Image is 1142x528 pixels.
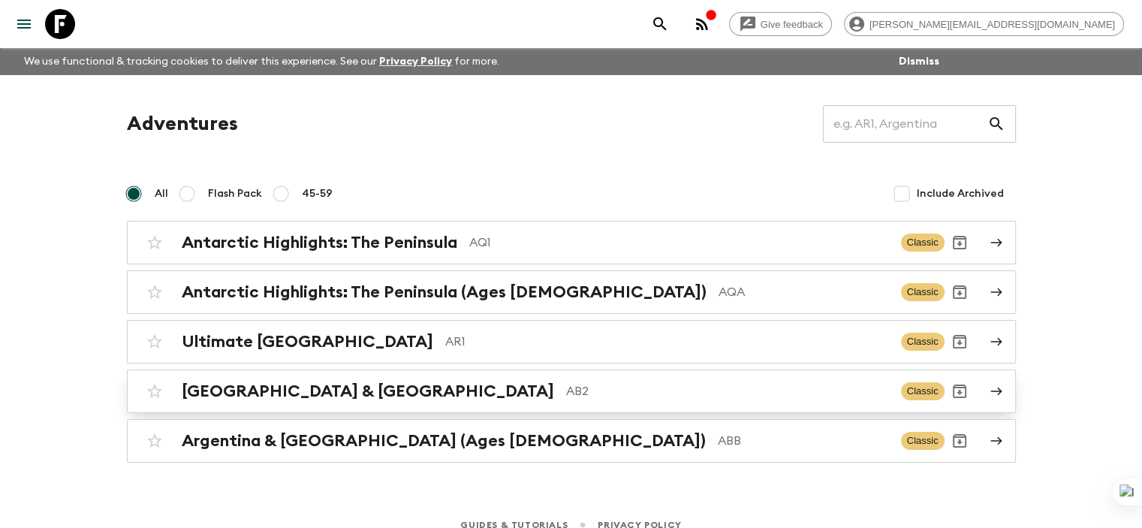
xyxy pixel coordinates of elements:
[302,186,333,201] span: 45-59
[945,426,975,456] button: Archive
[901,382,945,400] span: Classic
[469,234,889,252] p: AQ1
[127,221,1016,264] a: Antarctic Highlights: The PeninsulaAQ1ClassicArchive
[18,48,505,75] p: We use functional & tracking cookies to deliver this experience. See our for more.
[9,9,39,39] button: menu
[127,370,1016,413] a: [GEOGRAPHIC_DATA] & [GEOGRAPHIC_DATA]AB2ClassicArchive
[901,283,945,301] span: Classic
[901,333,945,351] span: Classic
[182,233,457,252] h2: Antarctic Highlights: The Peninsula
[182,431,706,451] h2: Argentina & [GEOGRAPHIC_DATA] (Ages [DEMOGRAPHIC_DATA])
[566,382,889,400] p: AB2
[645,9,675,39] button: search adventures
[718,432,889,450] p: ABB
[945,277,975,307] button: Archive
[895,51,943,72] button: Dismiss
[208,186,262,201] span: Flash Pack
[917,186,1004,201] span: Include Archived
[945,376,975,406] button: Archive
[379,56,452,67] a: Privacy Policy
[127,419,1016,463] a: Argentina & [GEOGRAPHIC_DATA] (Ages [DEMOGRAPHIC_DATA])ABBClassicArchive
[127,109,238,139] h1: Adventures
[861,19,1123,30] span: [PERSON_NAME][EMAIL_ADDRESS][DOMAIN_NAME]
[182,382,554,401] h2: [GEOGRAPHIC_DATA] & [GEOGRAPHIC_DATA]
[127,320,1016,364] a: Ultimate [GEOGRAPHIC_DATA]AR1ClassicArchive
[445,333,889,351] p: AR1
[752,19,831,30] span: Give feedback
[127,270,1016,314] a: Antarctic Highlights: The Peninsula (Ages [DEMOGRAPHIC_DATA])AQAClassicArchive
[719,283,889,301] p: AQA
[901,432,945,450] span: Classic
[823,103,987,145] input: e.g. AR1, Argentina
[182,332,433,351] h2: Ultimate [GEOGRAPHIC_DATA]
[182,282,707,302] h2: Antarctic Highlights: The Peninsula (Ages [DEMOGRAPHIC_DATA])
[945,228,975,258] button: Archive
[945,327,975,357] button: Archive
[155,186,168,201] span: All
[844,12,1124,36] div: [PERSON_NAME][EMAIL_ADDRESS][DOMAIN_NAME]
[729,12,832,36] a: Give feedback
[901,234,945,252] span: Classic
